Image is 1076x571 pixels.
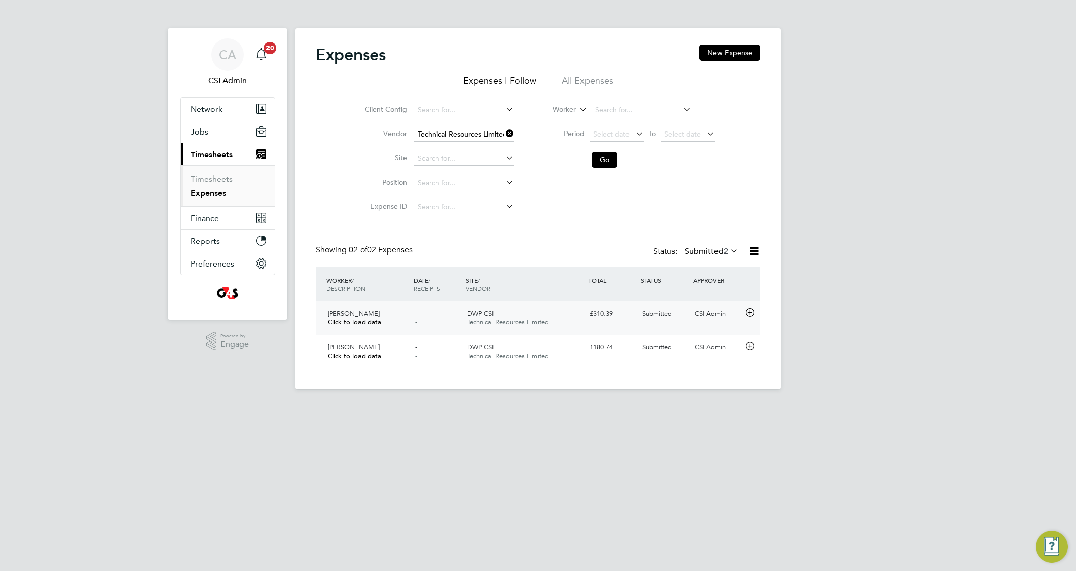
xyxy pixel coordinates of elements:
div: WORKER [324,271,411,297]
span: [PERSON_NAME] [328,309,380,318]
div: Status: [653,245,740,259]
div: Timesheets [181,165,275,206]
button: Finance [181,207,275,229]
span: Submitted [642,343,672,352]
button: Preferences [181,252,275,275]
label: Vendor [362,129,407,138]
button: Network [181,98,275,120]
span: 02 Expenses [349,245,413,255]
span: Jobs [191,127,208,137]
input: Search for... [414,103,514,117]
span: Select date [664,129,701,139]
span: DESCRIPTION [326,284,365,292]
a: CACSI Admin [180,38,275,87]
span: Finance [191,213,219,223]
a: Go to home page [180,285,275,301]
span: CA [219,48,236,61]
div: CSI Admin [691,305,743,322]
span: Select date [593,129,630,139]
span: - [415,318,417,326]
div: CSI Admin [691,339,743,356]
span: 20 [264,42,276,54]
span: / [428,276,430,284]
div: TOTAL [586,271,638,289]
label: Position [362,178,407,187]
button: Reports [181,230,275,252]
span: Technical Resources Limited [467,352,549,360]
span: DWP CSI [467,343,494,352]
label: Expense ID [362,202,407,211]
div: £310.39 [586,305,638,322]
span: / [478,276,480,284]
li: Expenses I Follow [463,75,536,93]
span: Engage [220,340,249,349]
a: Timesheets [191,174,233,184]
button: Go [592,152,617,168]
input: Search for... [414,200,514,214]
span: RECEIPTS [414,284,440,292]
span: Powered by [220,332,249,340]
a: Powered byEngage [206,332,249,351]
input: Search for... [592,103,691,117]
button: Jobs [181,120,275,143]
span: - [415,309,417,318]
input: Search for... [414,176,514,190]
label: Client Config [362,105,407,114]
span: - [415,352,417,360]
input: Search for... [414,152,514,166]
a: 20 [251,38,272,71]
span: - [415,343,417,352]
div: £180.74 [586,339,638,356]
div: Showing [316,245,415,255]
label: Period [539,129,585,138]
li: All Expenses [562,75,613,93]
div: STATUS [638,271,691,289]
label: Site [362,153,407,162]
span: CSI Admin [180,75,275,87]
div: DATE [411,271,464,297]
span: Submitted [642,309,672,318]
label: Worker [530,105,576,115]
nav: Main navigation [168,28,287,320]
button: Engage Resource Center [1036,531,1068,563]
span: Click to load data [328,352,381,360]
span: Timesheets [191,150,233,159]
span: 02 of [349,245,367,255]
div: APPROVER [691,271,743,289]
span: Technical Resources Limited [467,318,549,326]
span: / [352,276,354,284]
span: [PERSON_NAME] [328,343,380,352]
div: SITE [463,271,586,297]
span: Network [191,104,222,114]
span: 2 [724,246,728,256]
span: To [646,127,659,140]
label: Submitted [685,246,738,256]
span: DWP CSI [467,309,494,318]
img: g4sssuk-logo-retina.png [215,285,241,301]
button: New Expense [699,45,760,61]
input: Search for... [414,127,514,142]
a: Expenses [191,188,226,198]
span: Click to load data [328,318,381,326]
span: Reports [191,236,220,246]
span: Preferences [191,259,234,269]
span: VENDOR [466,284,490,292]
h2: Expenses [316,45,386,65]
button: Timesheets [181,143,275,165]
